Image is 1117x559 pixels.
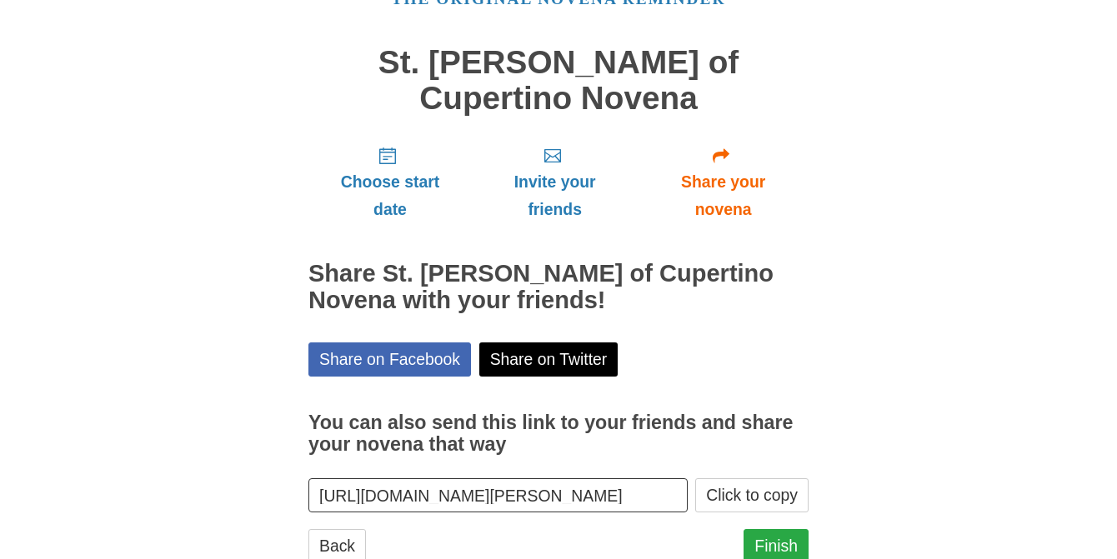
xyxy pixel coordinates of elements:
[308,45,809,116] h1: St. [PERSON_NAME] of Cupertino Novena
[308,132,472,232] a: Choose start date
[638,132,809,232] a: Share your novena
[695,478,809,512] button: Click to copy
[308,342,471,377] a: Share on Facebook
[308,412,809,455] h3: You can also send this link to your friends and share your novena that way
[325,168,455,223] span: Choose start date
[472,132,638,232] a: Invite your friends
[488,168,621,223] span: Invite your friends
[479,342,619,377] a: Share on Twitter
[654,168,792,223] span: Share your novena
[308,261,809,314] h2: Share St. [PERSON_NAME] of Cupertino Novena with your friends!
